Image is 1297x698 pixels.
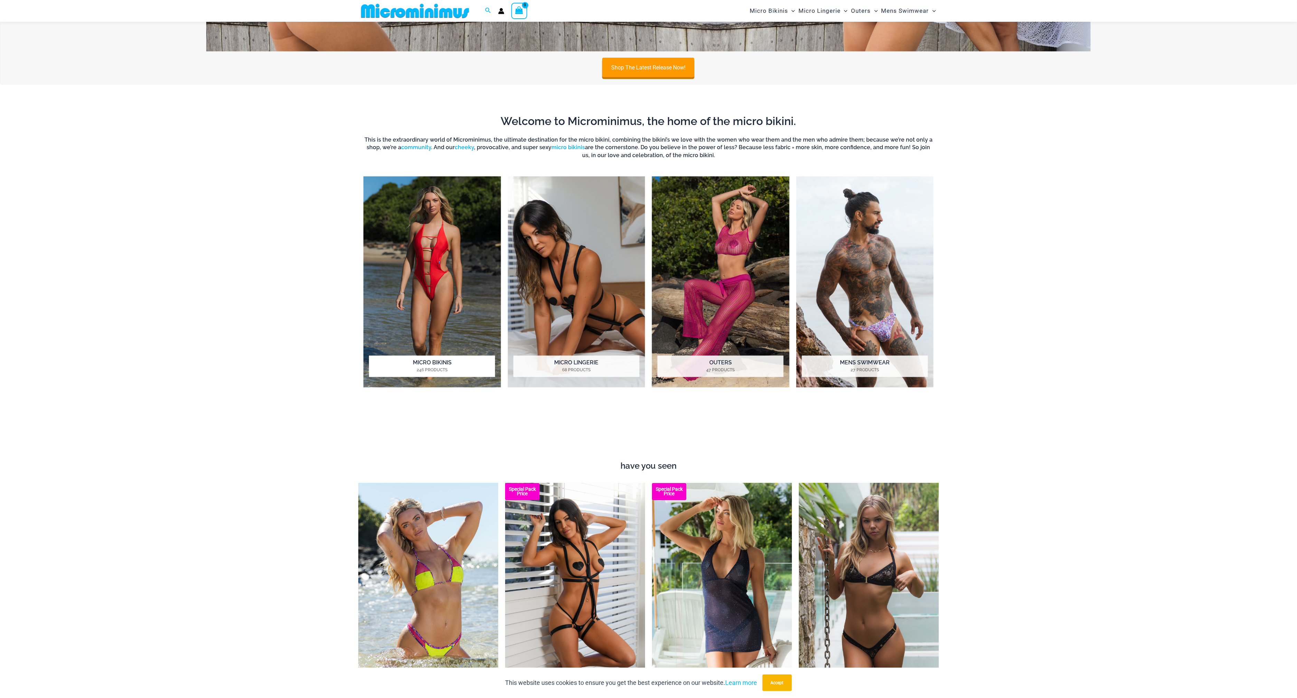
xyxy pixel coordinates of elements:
[850,2,880,20] a: OutersMenu ToggleMenu Toggle
[498,8,504,14] a: Account icon link
[401,144,432,151] a: community
[369,356,495,377] h2: Micro Bikinis
[652,483,792,693] img: Echo Ink 5671 Dress 682 Thong 07
[363,176,501,388] img: Micro Bikinis
[363,176,501,388] a: Visit product category Micro Bikinis
[505,483,645,693] a: Truth or Dare Black 1905 Bodysuit 611 Micro 07 Truth or Dare Black 1905 Bodysuit 611 Micro 06Trut...
[513,356,640,377] h2: Micro Lingerie
[851,2,871,20] span: Outers
[363,136,934,159] h6: This is the extraordinary world of Microminimus, the ultimate destination for the micro bikini, c...
[455,144,474,151] a: cheeky
[652,483,792,693] a: Echo Ink 5671 Dress 682 Thong 07 Echo Ink 5671 Dress 682 Thong 08Echo Ink 5671 Dress 682 Thong 08
[511,3,527,19] a: View Shopping Cart, empty
[602,58,694,77] a: Shop The Latest Release Now!
[747,1,939,21] nav: Site Navigation
[358,483,498,695] img: Coastal Bliss Leopard Sunset 3171 Tri Top 4371 Thong Bikini 06
[797,2,849,20] a: Micro LingerieMenu ToggleMenu Toggle
[929,2,936,20] span: Menu Toggle
[871,2,878,20] span: Menu Toggle
[748,2,797,20] a: Micro BikinisMenu ToggleMenu Toggle
[788,2,795,20] span: Menu Toggle
[513,367,640,373] mark: 68 Products
[652,176,789,388] img: Outers
[369,367,495,373] mark: 246 Products
[508,176,645,388] a: Visit product category Micro Lingerie
[657,367,784,373] mark: 47 Products
[505,487,540,496] b: Special Pack Price
[505,483,645,693] img: Truth or Dare Black 1905 Bodysuit 611 Micro 07
[358,461,939,471] h4: have you seen
[802,356,928,377] h2: Mens Swimwear
[799,483,939,693] img: Highway Robbery Black Gold 359 Clip Top 439 Clip Bottom 01v2
[363,114,934,128] h2: Welcome to Microminimus, the home of the micro bikini.
[363,406,934,458] iframe: TrustedSite Certified
[358,483,498,695] a: Coastal Bliss Leopard Sunset 3171 Tri Top 4371 Thong Bikini 06Coastal Bliss Leopard Sunset 3171 T...
[505,678,757,688] p: This website uses cookies to ensure you get the best experience on our website.
[485,7,491,15] a: Search icon link
[750,2,788,20] span: Micro Bikinis
[657,356,784,377] h2: Outers
[796,176,934,388] a: Visit product category Mens Swimwear
[802,367,928,373] mark: 27 Products
[880,2,938,20] a: Mens SwimwearMenu ToggleMenu Toggle
[841,2,848,20] span: Menu Toggle
[799,483,939,693] a: Highway Robbery Black Gold 359 Clip Top 439 Clip Bottom 01v2Highway Robbery Black Gold 359 Clip T...
[881,2,929,20] span: Mens Swimwear
[552,144,585,151] a: micro bikinis
[796,176,934,388] img: Mens Swimwear
[798,2,841,20] span: Micro Lingerie
[508,176,645,388] img: Micro Lingerie
[652,487,687,496] b: Special Pack Price
[763,675,792,691] button: Accept
[726,679,757,686] a: Learn more
[358,3,472,19] img: MM SHOP LOGO FLAT
[652,176,789,388] a: Visit product category Outers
